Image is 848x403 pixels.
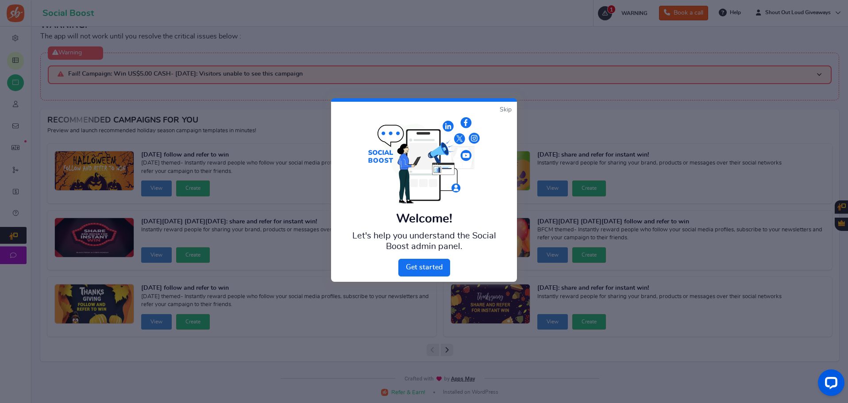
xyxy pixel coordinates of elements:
[811,366,848,403] iframe: LiveChat chat widget
[351,212,497,226] h5: Welcome!
[398,259,450,276] a: Next
[351,230,497,252] p: Let's help you understand the Social Boost admin panel.
[500,105,512,114] a: Skip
